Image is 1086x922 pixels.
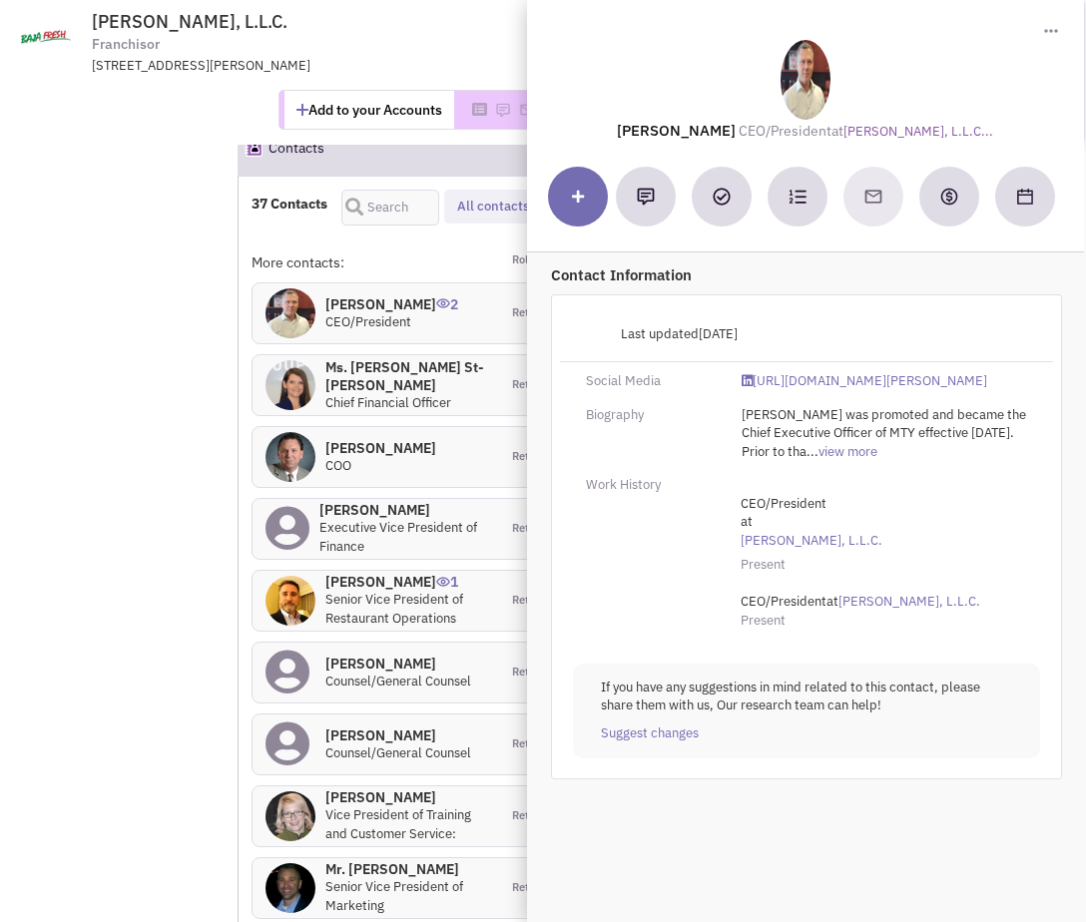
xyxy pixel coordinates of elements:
img: rd-qSn4psk-L3hM9cfyRog.jpg [266,791,315,841]
span: 1 [436,558,458,591]
span: CEO/President [741,593,826,610]
span: Chief Financial Officer [325,394,451,411]
span: All contacts [457,198,529,215]
div: Biography [573,406,729,425]
p: If you have any suggestions in mind related to this contact, please share them with us, Our resea... [601,679,1012,715]
img: Please add to your accounts [495,102,511,118]
h4: [PERSON_NAME] [325,788,486,806]
span: CEO/President [325,313,411,330]
span: Present [741,556,786,573]
span: Retailer [512,593,551,609]
span: Retailer [512,305,551,321]
img: Subscribe to a cadence [789,188,807,206]
div: [STREET_ADDRESS][PERSON_NAME] [92,57,613,76]
span: CEO/President [740,122,832,140]
img: 1DBOV_UQokCsWnPuyGpXFg.jpg [266,863,315,913]
div: Role [499,252,623,272]
span: Retailer [512,449,551,465]
span: [DATE] [699,325,738,342]
span: Senior Vice President of Restaurant Operations [325,591,463,627]
img: Add a note [637,188,655,206]
span: Retailer [512,736,551,752]
span: Counsel/General Counsel [325,673,471,690]
img: g9IkxcOr4kK48ghq3RwlJQ.jpg [266,288,315,338]
img: HiucrntqkEioeHyzSDnuxw.jpg [266,432,315,482]
img: Please add to your accounts [519,102,535,118]
p: Contact Information [551,264,1062,285]
span: Retailer [512,377,551,393]
span: Retailer [512,665,551,681]
button: Add to your Accounts [284,91,454,129]
span: COO [325,457,351,474]
a: [PERSON_NAME], L.L.C. [838,593,980,612]
span: 2 [436,280,458,313]
h4: Ms. [PERSON_NAME] St-[PERSON_NAME] [325,358,486,394]
input: Search [341,190,439,226]
img: icon-UserInteraction.png [436,577,450,587]
img: Schedule a Meeting [1017,189,1033,205]
img: Ly4ehmS2wk2AnKrH7iuRBA.jpg [266,360,315,410]
span: Franchisor [92,34,160,55]
a: Suggest changes [601,724,699,743]
h4: [PERSON_NAME] [325,573,486,591]
a: [PERSON_NAME], L.L.C. [741,532,1060,551]
span: Senior Vice President of Marketing [325,878,463,914]
img: Add a Task [713,188,731,206]
img: Create a deal [939,187,959,207]
img: icon-UserInteraction.png [436,298,450,308]
span: [PERSON_NAME], L.L.C. [92,10,287,33]
span: Retailer [512,880,551,896]
span: at [741,495,1060,555]
a: [PERSON_NAME], L.L.C... [844,123,994,142]
div: Work History [573,476,729,495]
span: at [740,122,994,140]
a: view more [818,443,877,462]
img: g9IkxcOr4kK48ghq3RwlJQ.jpg [781,40,830,120]
span: at [741,593,980,610]
span: Retailer [512,808,551,824]
div: Social Media [573,372,729,391]
h2: Contacts [269,131,324,175]
a: [URL][DOMAIN_NAME][PERSON_NAME] [742,372,987,391]
button: All contacts [451,197,548,218]
h4: [PERSON_NAME] [325,726,471,744]
img: bg2n094MzU-umROUOIs0dw.jpg [266,576,315,626]
h4: [PERSON_NAME] [325,295,458,313]
h4: 37 Contacts [252,195,327,213]
lable: [PERSON_NAME] [618,121,737,140]
span: [PERSON_NAME] was promoted and became the Chief Executive Officer of MTY effective [DATE]. Prior ... [742,406,1026,460]
div: More contacts: [252,252,499,272]
span: Present [741,612,786,629]
span: Vice President of Training and Customer Service: [325,806,471,842]
span: Retailer [512,521,551,537]
span: Counsel/General Counsel [325,744,471,761]
span: CEO/President [741,495,1060,514]
h4: Mr. [PERSON_NAME] [325,860,486,878]
span: Executive Vice President of Finance [319,519,477,555]
h4: [PERSON_NAME] [325,439,436,457]
h4: [PERSON_NAME] [319,501,486,519]
div: Last updated [573,315,751,353]
h4: [PERSON_NAME] [325,655,471,673]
